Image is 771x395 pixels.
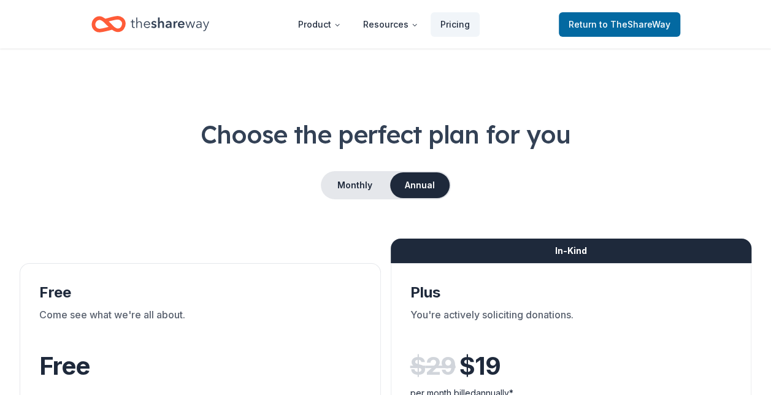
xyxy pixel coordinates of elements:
[288,10,480,39] nav: Main
[39,351,90,381] span: Free
[410,283,732,302] div: Plus
[559,12,680,37] a: Returnto TheShareWay
[390,172,450,198] button: Annual
[410,307,732,342] div: You're actively soliciting donations.
[322,172,388,198] button: Monthly
[459,349,501,383] span: $ 19
[431,12,480,37] a: Pricing
[353,12,428,37] button: Resources
[569,17,670,32] span: Return
[391,239,752,263] div: In-Kind
[91,10,209,39] a: Home
[288,12,351,37] button: Product
[599,19,670,29] span: to TheShareWay
[20,117,751,151] h1: Choose the perfect plan for you
[39,283,361,302] div: Free
[39,307,361,342] div: Come see what we're all about.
